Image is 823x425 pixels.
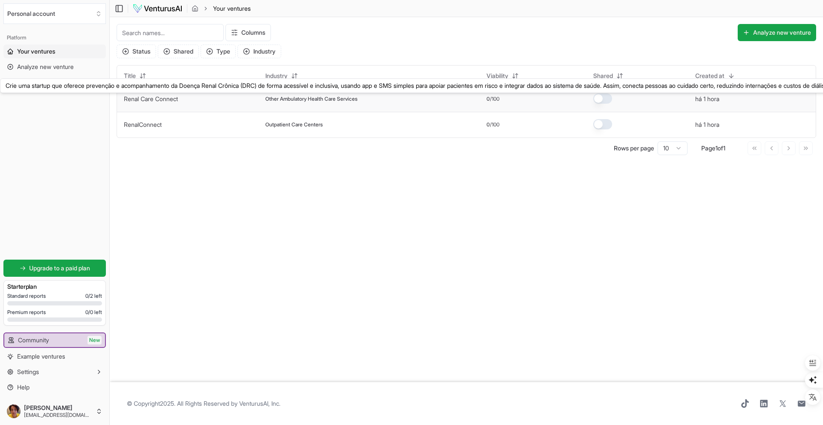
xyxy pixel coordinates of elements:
span: Community [18,336,49,344]
button: Shared [588,69,628,83]
button: Viability [481,69,524,83]
button: há 1 hora [695,95,719,103]
button: Select an organization [3,3,106,24]
span: Example ventures [17,352,65,361]
button: Created at [690,69,740,83]
a: Your ventures [3,45,106,58]
input: Search names... [117,24,224,41]
button: RenalConnect [124,120,162,129]
button: Type [201,45,236,58]
span: /100 [490,96,499,102]
span: Shared [593,72,613,80]
button: Industry [237,45,281,58]
div: Platform [3,31,106,45]
button: há 1 hora [695,120,719,129]
a: VenturusAI, Inc [239,400,279,407]
span: Other Ambulatory Health Care Services [265,96,357,102]
span: 0 [487,96,490,102]
span: of [718,144,723,152]
span: © Copyright 2025 . All Rights Reserved by . [127,399,280,408]
button: Columns [225,24,271,41]
span: Premium reports [7,309,46,316]
span: 1 [715,144,718,152]
button: Renal Care Connect [124,95,178,103]
h3: Starter plan [7,282,102,291]
span: [PERSON_NAME] [24,404,92,412]
a: Example ventures [3,350,106,363]
span: Outpatient Care Centers [265,121,323,128]
span: Your ventures [213,4,251,13]
span: Page [701,144,715,152]
a: Upgrade to a paid plan [3,260,106,277]
button: Industry [260,69,303,83]
span: Created at [695,72,724,80]
button: Shared [158,45,199,58]
span: 1 [723,144,725,152]
button: [PERSON_NAME][EMAIL_ADDRESS][DOMAIN_NAME] [3,401,106,422]
span: Upgrade to a paid plan [29,264,90,272]
span: Title [124,72,136,80]
button: Analyze new venture [738,24,816,41]
span: Viability [487,72,508,80]
span: Industry [265,72,288,80]
a: Analyze new venture [3,60,106,74]
nav: breadcrumb [192,4,251,13]
span: Analyze new venture [17,63,74,71]
span: Your ventures [17,47,55,56]
img: ACg8ocKv9jAvgIpTfzgR5ubnBSBs4t8iJwhoC7X8rgEGka6cpqdanUvQZA=s96-c [7,404,21,418]
a: CommunityNew [4,333,105,347]
span: 0 [487,121,490,128]
button: Settings [3,365,106,379]
span: /100 [490,121,499,128]
img: logo [132,3,183,14]
span: 0 / 2 left [85,293,102,299]
p: Rows per page [614,144,654,153]
span: New [87,336,102,344]
span: 0 / 0 left [85,309,102,316]
a: Renal Care Connect [124,95,178,102]
span: [EMAIL_ADDRESS][DOMAIN_NAME] [24,412,92,419]
a: RenalConnect [124,121,162,128]
button: Title [119,69,151,83]
span: Standard reports [7,293,46,299]
button: Status [117,45,156,58]
span: Settings [17,368,39,376]
span: Help [17,383,30,392]
a: Help [3,380,106,394]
